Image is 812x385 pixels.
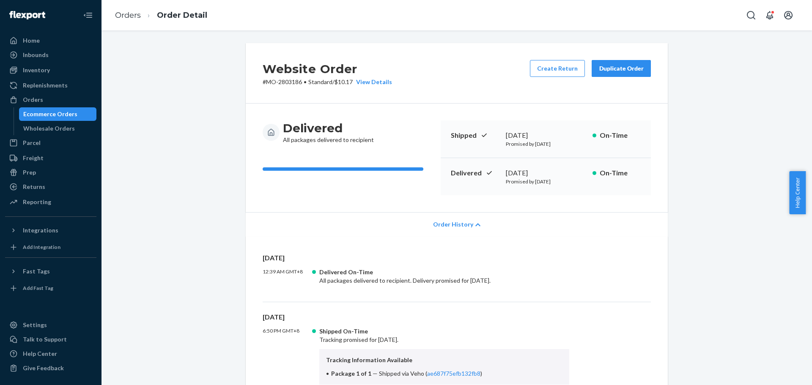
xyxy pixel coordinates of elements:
[23,96,43,104] div: Orders
[5,151,96,165] a: Freight
[5,318,96,332] a: Settings
[600,168,641,178] p: On-Time
[108,3,214,28] ol: breadcrumbs
[19,122,97,135] a: Wholesale Orders
[451,168,499,178] p: Delivered
[5,281,96,295] a: Add Fast Tag
[353,78,392,86] button: View Details
[5,180,96,194] a: Returns
[319,268,569,285] div: All packages delivered to recipient. Delivery promised for [DATE].
[23,364,64,372] div: Give Feedback
[23,110,77,118] div: Ecommerce Orders
[433,220,473,229] span: Order History
[157,11,207,20] a: Order Detail
[5,333,96,346] a: Talk to Support
[263,268,313,285] p: 12:39 AM GMT+8
[373,370,378,377] span: —
[5,347,96,360] a: Help Center
[319,327,569,336] div: Shipped On-Time
[780,7,797,24] button: Open account menu
[506,178,586,185] p: Promised by [DATE]
[506,131,586,140] div: [DATE]
[319,327,569,385] div: Tracking promised for [DATE].
[530,60,585,77] button: Create Return
[5,195,96,209] a: Reporting
[5,240,96,254] a: Add Integration
[23,168,36,177] div: Prep
[451,131,499,140] p: Shipped
[23,335,67,344] div: Talk to Support
[263,327,313,385] p: 6:50 PM GMT+8
[23,350,57,358] div: Help Center
[80,7,96,24] button: Close Navigation
[743,7,760,24] button: Open Search Box
[23,198,51,206] div: Reporting
[23,226,58,235] div: Integrations
[761,7,778,24] button: Open notifications
[5,166,96,179] a: Prep
[5,79,96,92] a: Replenishments
[5,48,96,62] a: Inbounds
[23,321,47,329] div: Settings
[23,284,53,292] div: Add Fast Tag
[506,168,586,178] div: [DATE]
[304,78,307,85] span: •
[283,120,374,144] div: All packages delivered to recipient
[308,78,332,85] span: Standard
[5,224,96,237] button: Integrations
[263,60,392,78] h2: Website Order
[23,51,49,59] div: Inbounds
[331,370,371,377] span: Package 1 of 1
[263,78,392,86] p: # MO-2803186 / $10.17
[599,64,644,73] div: Duplicate Order
[23,36,40,45] div: Home
[9,11,45,19] img: Flexport logo
[5,361,96,375] button: Give Feedback
[506,140,586,147] p: Promised by [DATE]
[600,131,641,140] p: On-Time
[23,139,41,147] div: Parcel
[5,93,96,106] a: Orders
[263,312,651,322] p: [DATE]
[326,356,562,364] p: Tracking Information Available
[263,253,651,263] p: [DATE]
[23,66,50,74] div: Inventory
[5,136,96,150] a: Parcel
[23,154,44,162] div: Freight
[789,171,806,214] button: Help Center
[23,243,60,251] div: Add Integration
[115,11,141,20] a: Orders
[379,370,482,377] span: Shipped via Veho ( )
[5,63,96,77] a: Inventory
[23,81,68,90] div: Replenishments
[592,60,651,77] button: Duplicate Order
[23,124,75,133] div: Wholesale Orders
[319,268,569,276] div: Delivered On-Time
[23,183,45,191] div: Returns
[283,120,374,136] h3: Delivered
[5,34,96,47] a: Home
[427,370,480,377] a: ae687f75efb132fb8
[19,107,97,121] a: Ecommerce Orders
[23,267,50,276] div: Fast Tags
[5,265,96,278] button: Fast Tags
